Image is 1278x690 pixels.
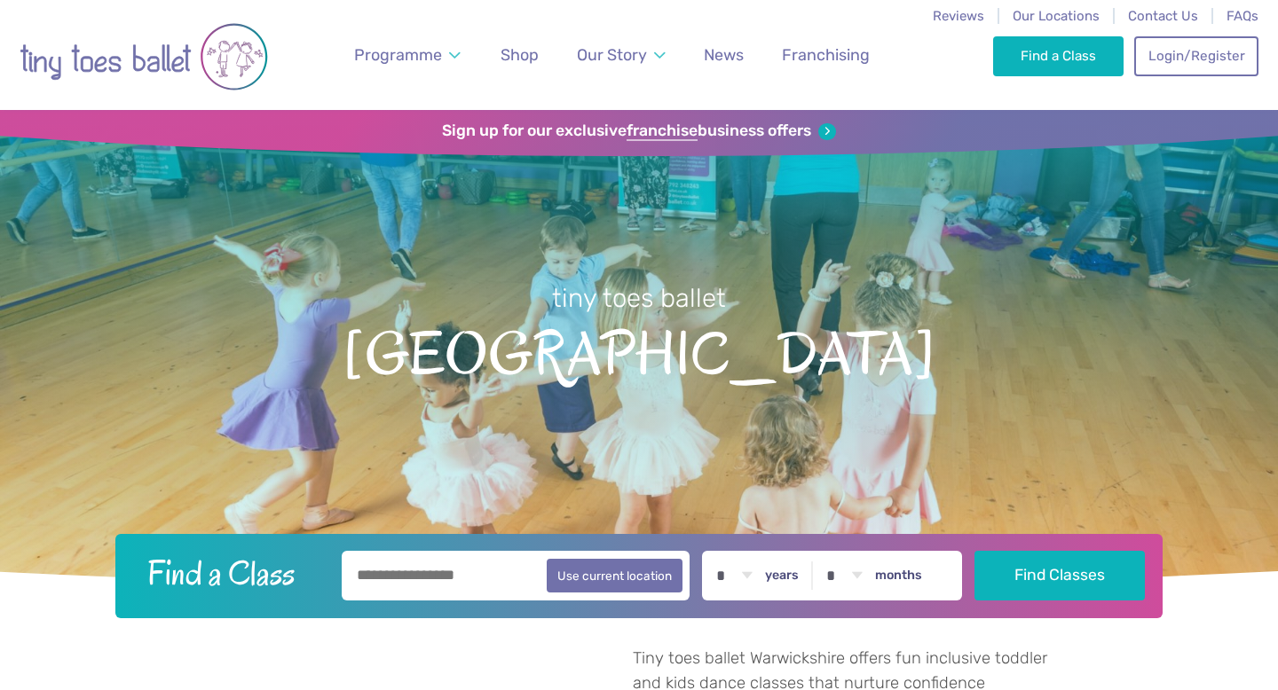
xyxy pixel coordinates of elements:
h2: Find a Class [133,551,330,595]
a: Franchising [774,35,878,75]
button: Use current location [547,559,682,592]
span: [GEOGRAPHIC_DATA] [31,316,1247,388]
a: Contact Us [1128,8,1198,24]
img: tiny toes ballet [20,17,268,97]
span: News [704,45,744,64]
strong: franchise [627,122,698,141]
a: Login/Register [1134,36,1258,75]
a: FAQs [1227,8,1258,24]
a: Reviews [933,8,984,24]
a: Find a Class [993,36,1124,75]
label: months [875,568,922,584]
span: Shop [501,45,539,64]
small: tiny toes ballet [552,283,726,313]
button: Find Classes [974,551,1146,600]
span: Programme [354,45,442,64]
a: News [696,35,752,75]
a: Our Story [569,35,674,75]
a: Sign up for our exclusivefranchisebusiness offers [442,122,835,141]
a: Shop [493,35,547,75]
label: years [765,568,799,584]
span: Franchising [782,45,870,64]
a: Programme [346,35,469,75]
span: Our Story [577,45,647,64]
a: Our Locations [1013,8,1100,24]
